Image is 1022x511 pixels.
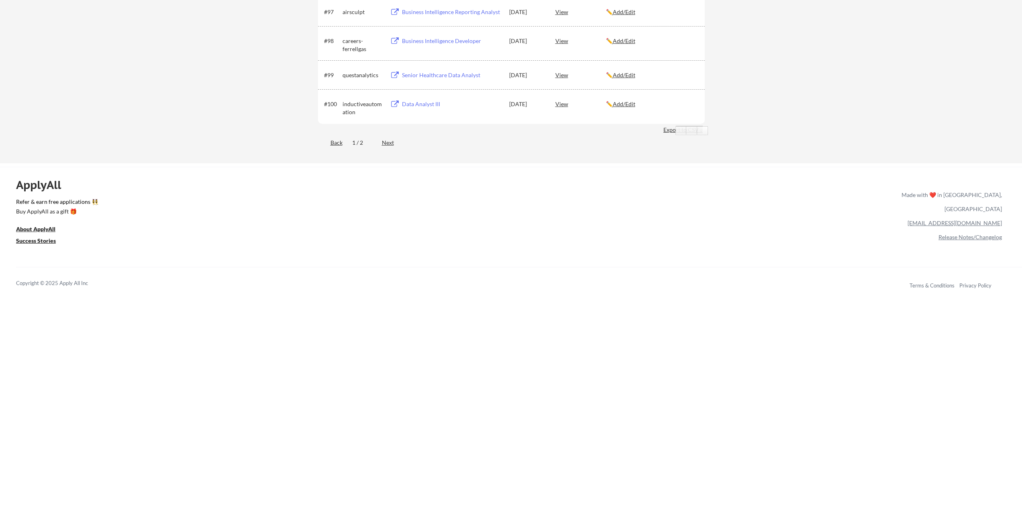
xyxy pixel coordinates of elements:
div: Business Intelligence Developer [402,37,502,45]
div: Back [318,139,343,147]
u: Add/Edit [613,37,635,44]
div: questanalytics [343,71,383,79]
a: Privacy Policy [959,282,991,289]
div: Next [382,139,403,147]
div: Business Intelligence Reporting Analyst [402,8,502,16]
div: ✏️ [606,100,698,108]
div: inductiveautomation [343,100,383,116]
div: [DATE] [509,71,545,79]
div: 1 / 2 [352,139,372,147]
u: Success Stories [16,237,56,244]
div: Export to CSV ↓ [663,126,705,134]
a: [EMAIL_ADDRESS][DOMAIN_NAME] [908,220,1002,226]
div: View [555,33,606,48]
u: About ApplyAll [16,226,55,232]
div: #100 [324,100,340,108]
div: View [555,68,606,82]
div: Data Analyst III [402,100,502,108]
div: Made with ❤️ in [GEOGRAPHIC_DATA], [GEOGRAPHIC_DATA] [898,188,1002,216]
div: View [555,96,606,111]
div: #99 [324,71,340,79]
a: Success Stories [16,237,67,247]
div: ✏️ [606,8,698,16]
u: Add/Edit [613,101,635,107]
div: airsculpt [343,8,383,16]
div: ✏️ [606,37,698,45]
u: Add/Edit [613,72,635,78]
a: Release Notes/Changelog [938,234,1002,240]
a: Terms & Conditions [910,282,955,289]
div: View [555,4,606,19]
a: Highlight [675,126,686,135]
a: Buy ApplyAll as a gift 🎁 [16,207,96,218]
a: About ApplyAll [16,225,67,235]
div: ✏️ [606,71,698,79]
div: Senior Healthcare Data Analyst [402,71,502,79]
a: Refer & earn free applications 👯‍♀️ [16,199,734,207]
div: [DATE] [509,37,545,45]
div: [DATE] [509,100,545,108]
a: Highlight & Sticky note [686,126,697,135]
div: #98 [324,37,340,45]
div: #97 [324,8,340,16]
div: Buy ApplyAll as a gift 🎁 [16,209,96,214]
div: ApplyAll [16,178,70,192]
div: careers-ferrellgas [343,37,383,53]
div: [DATE] [509,8,545,16]
div: Copyright © 2025 Apply All Inc [16,279,108,287]
a: Search in Google [697,126,708,135]
u: Add/Edit [613,8,635,15]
